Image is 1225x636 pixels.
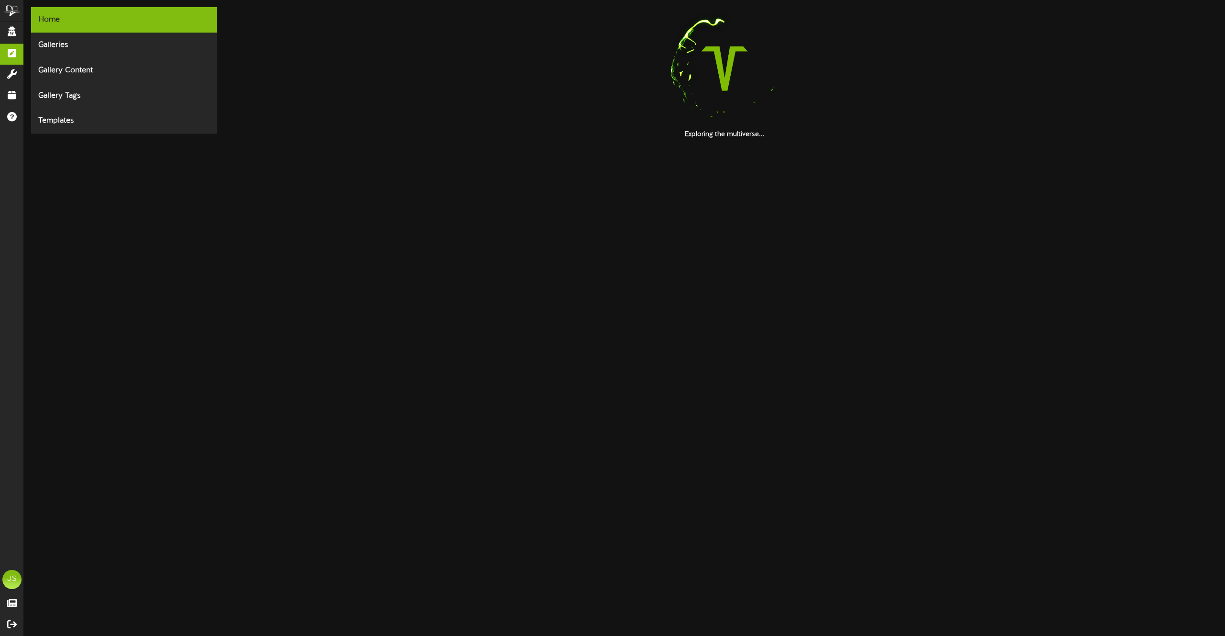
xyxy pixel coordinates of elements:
[31,7,217,33] div: Home
[31,83,217,109] div: Gallery Tags
[685,131,765,138] strong: Exploring the multiverse...
[2,570,22,589] div: JS
[31,58,217,83] div: Gallery Content
[663,7,786,130] img: loading-spinner-1.png
[31,108,217,134] div: Templates
[31,33,217,58] div: Galleries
